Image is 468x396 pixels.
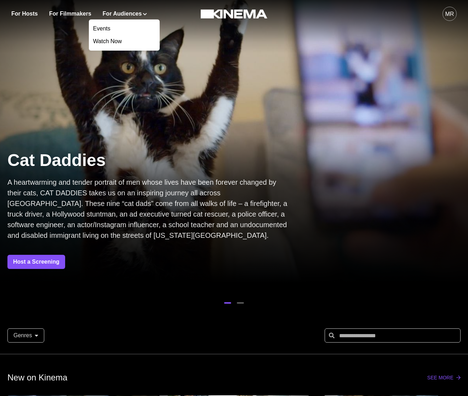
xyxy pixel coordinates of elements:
div: MR [445,10,454,18]
a: For Filmmakers [49,10,91,18]
a: For Hosts [11,10,38,18]
a: See more [427,375,461,380]
p: A heartwarming and tender portrait of men whose lives have been forever changed by their cats, CA... [7,177,291,241]
a: Events [89,22,160,35]
p: Cat Daddies [7,149,291,171]
p: New on Kinema [7,371,67,384]
button: For Audiences [103,10,147,18]
a: Watch Now [89,35,160,48]
a: Host a Screening [7,255,65,269]
button: Genres [7,328,44,343]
